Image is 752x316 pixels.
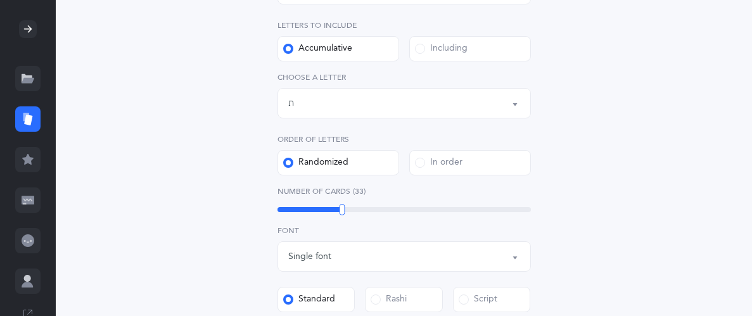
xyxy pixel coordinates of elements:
[689,253,737,301] iframe: Drift Widget Chat Controller
[277,20,531,31] label: Letters to include
[288,97,294,110] div: ת
[283,42,352,55] div: Accumulative
[277,225,531,236] label: Font
[415,156,462,169] div: In order
[277,134,531,145] label: Order of letters
[459,293,497,306] div: Script
[277,72,531,83] label: Choose a letter
[277,241,531,272] button: Single font
[277,88,531,118] button: ת
[371,293,407,306] div: Rashi
[283,156,348,169] div: Randomized
[415,42,468,55] div: Including
[277,186,531,197] label: Number of Cards (33)
[283,293,335,306] div: Standard
[288,250,331,263] div: Single font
